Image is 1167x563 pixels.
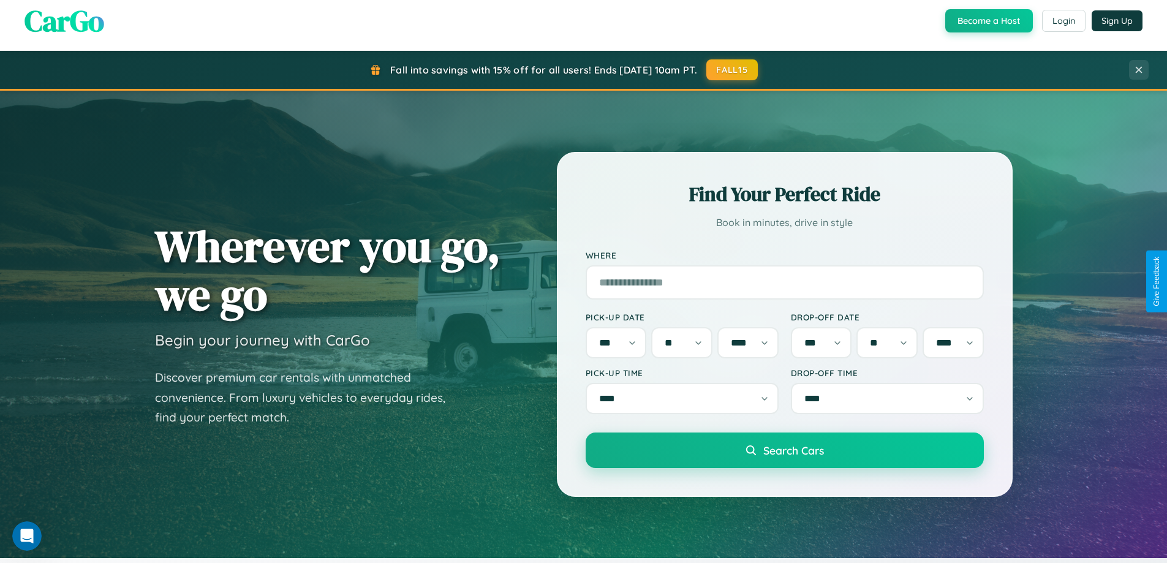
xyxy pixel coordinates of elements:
label: Drop-off Date [791,312,984,322]
p: Book in minutes, drive in style [586,214,984,232]
span: Fall into savings with 15% off for all users! Ends [DATE] 10am PT. [390,64,697,76]
h3: Begin your journey with CarGo [155,331,370,349]
button: FALL15 [706,59,758,80]
button: Sign Up [1092,10,1142,31]
div: Give Feedback [1152,257,1161,306]
iframe: Intercom live chat [12,521,42,551]
label: Pick-up Time [586,368,779,378]
span: CarGo [25,1,104,41]
label: Pick-up Date [586,312,779,322]
h1: Wherever you go, we go [155,222,500,319]
span: Search Cars [763,444,824,457]
p: Discover premium car rentals with unmatched convenience. From luxury vehicles to everyday rides, ... [155,368,461,428]
button: Become a Host [945,9,1033,32]
button: Login [1042,10,1086,32]
label: Where [586,250,984,260]
button: Search Cars [586,433,984,468]
label: Drop-off Time [791,368,984,378]
h2: Find Your Perfect Ride [586,181,984,208]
